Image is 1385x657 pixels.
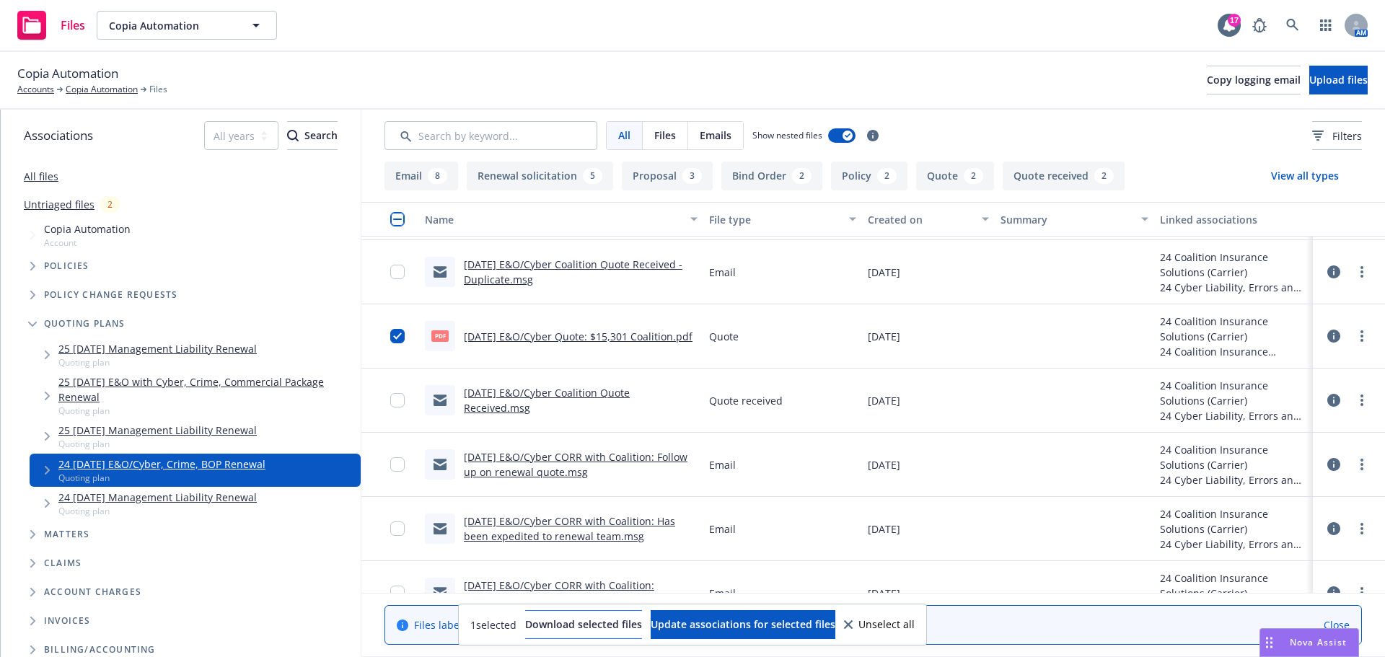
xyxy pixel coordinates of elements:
[44,530,89,539] span: Matters
[995,202,1153,237] button: Summary
[414,617,717,632] span: Files labeled as "Auto ID card" are hidden.
[1260,629,1278,656] div: Drag to move
[44,588,141,596] span: Account charges
[877,168,897,184] div: 2
[1001,212,1132,227] div: Summary
[1160,344,1307,359] div: 24 Coalition Insurance Solutions (Carrier)
[622,162,713,190] button: Proposal
[868,329,900,344] span: [DATE]
[428,168,447,184] div: 8
[1207,73,1301,87] span: Copy logging email
[709,265,736,280] span: Email
[390,521,405,536] input: Toggle Row Selected
[390,457,405,472] input: Toggle Row Selected
[709,393,783,408] span: Quote received
[709,586,736,601] span: Email
[58,438,257,450] span: Quoting plan
[1094,168,1114,184] div: 2
[1332,128,1362,144] span: Filters
[868,457,900,472] span: [DATE]
[525,617,642,631] span: Download selected files
[1312,128,1362,144] span: Filters
[24,169,58,183] a: All files
[1248,162,1362,190] button: View all types
[12,5,91,45] a: Files
[58,490,257,505] a: 24 [DATE] Management Liability Renewal
[1353,584,1371,601] a: more
[44,262,89,270] span: Policies
[464,257,682,286] a: [DATE] E&O/Cyber Coalition Quote Received - Duplicate.msg
[1311,11,1340,40] a: Switch app
[858,619,915,630] span: Unselect all
[44,221,131,237] span: Copia Automation
[464,514,675,543] a: [DATE] E&O/Cyber CORR with Coalition: Has been expedited to renewal team.msg
[464,330,692,343] a: [DATE] E&O/Cyber Quote: $15,301 Coalition.pdf
[431,330,449,341] span: pdf
[1324,617,1350,632] a: Close
[470,617,516,632] span: 1 selected
[390,265,405,279] input: Toggle Row Selected
[868,521,900,537] span: [DATE]
[44,559,82,568] span: Claims
[868,393,900,408] span: [DATE]
[1160,442,1307,472] div: 24 Coalition Insurance Solutions (Carrier)
[1207,66,1301,94] button: Copy logging email
[390,393,405,407] input: Toggle Row Selected
[1160,250,1307,280] div: 24 Coalition Insurance Solutions (Carrier)
[792,168,812,184] div: 2
[287,122,338,149] div: Search
[752,129,822,141] span: Show nested files
[109,18,234,33] span: Copia Automation
[464,578,654,607] a: [DATE] E&O/Cyber CORR with Coalition: Submission being reviewed.msg
[916,162,994,190] button: Quote
[1309,73,1368,87] span: Upload files
[1309,66,1368,94] button: Upload files
[1228,14,1241,27] div: 17
[1353,327,1371,345] a: more
[425,212,682,227] div: Name
[1160,472,1307,488] div: 24 Cyber Liability, Errors and Omissions
[17,64,118,83] span: Copia Automation
[709,521,736,537] span: Email
[964,168,983,184] div: 2
[58,374,355,405] a: 25 [DATE] E&O with Cyber, Crime, Commercial Package Renewal
[709,329,739,344] span: Quote
[1160,280,1307,295] div: 24 Cyber Liability, Errors and Omissions
[868,265,900,280] span: [DATE]
[1290,636,1347,648] span: Nova Assist
[390,212,405,226] input: Select all
[24,197,94,212] a: Untriaged files
[464,386,630,415] a: [DATE] E&O/Cyber Coalition Quote Received.msg
[97,11,277,40] button: Copia Automation
[1154,202,1313,237] button: Linked associations
[58,341,257,356] a: 25 [DATE] Management Liability Renewal
[868,586,900,601] span: [DATE]
[419,202,703,237] button: Name
[384,121,597,150] input: Search by keyword...
[61,19,85,31] span: Files
[464,450,687,479] a: [DATE] E&O/Cyber CORR with Coalition: Follow up on renewal quote.msg
[868,212,973,227] div: Created on
[1,219,361,635] div: Tree Example
[525,610,642,639] button: Download selected files
[1245,11,1274,40] a: Report a Bug
[287,121,338,150] button: SearchSearch
[390,329,405,343] input: Toggle Row Selected
[1160,378,1307,408] div: 24 Coalition Insurance Solutions (Carrier)
[44,319,126,328] span: Quoting plans
[1353,392,1371,409] a: more
[1353,456,1371,473] a: more
[844,610,915,639] button: Unselect all
[1160,408,1307,423] div: 24 Cyber Liability, Errors and Omissions
[654,128,676,143] span: Files
[1160,537,1307,552] div: 24 Cyber Liability, Errors and Omissions
[1278,11,1307,40] a: Search
[1160,570,1307,601] div: 24 Coalition Insurance Solutions (Carrier)
[682,168,702,184] div: 3
[100,196,120,213] div: 2
[17,83,54,96] a: Accounts
[709,457,736,472] span: Email
[651,617,835,631] span: Update associations for selected files
[384,162,458,190] button: Email
[831,162,907,190] button: Policy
